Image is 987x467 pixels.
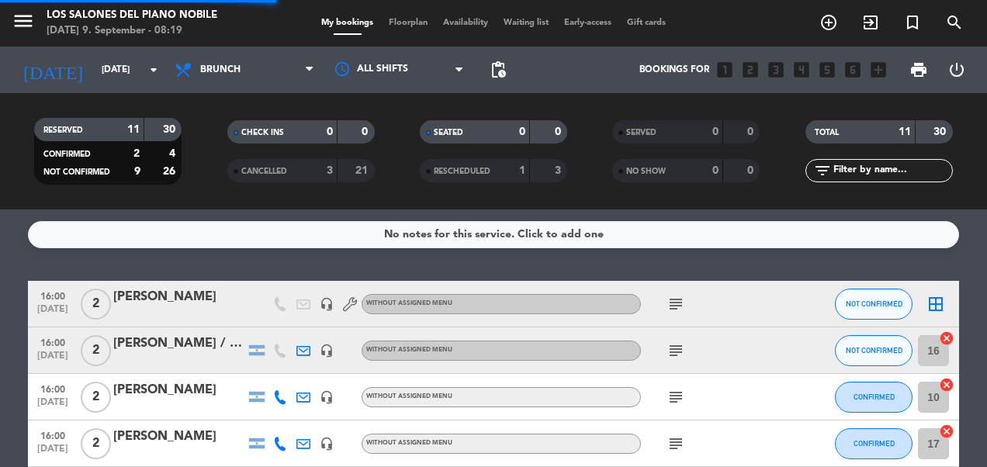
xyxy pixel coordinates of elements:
[144,61,163,79] i: arrow_drop_down
[854,439,895,448] span: CONFIRMED
[489,61,507,79] span: pending_actions
[434,129,463,137] span: SEATED
[81,289,111,320] span: 2
[355,165,371,176] strong: 21
[933,126,949,137] strong: 30
[712,126,719,137] strong: 0
[626,168,666,175] span: NO SHOW
[835,382,913,413] button: CONFIRMED
[712,165,719,176] strong: 0
[163,166,178,177] strong: 26
[835,289,913,320] button: NOT CONFIRMED
[939,330,954,346] i: cancel
[937,47,975,93] div: LOG OUT
[667,434,685,453] i: subject
[667,341,685,360] i: subject
[43,126,83,134] span: RESERVED
[33,426,72,444] span: 16:00
[163,124,178,135] strong: 30
[113,334,245,354] div: [PERSON_NAME] / [PERSON_NAME]
[555,126,564,137] strong: 0
[327,126,333,137] strong: 0
[33,351,72,368] span: [DATE]
[715,60,735,80] i: looks_one
[817,60,837,80] i: looks_5
[434,168,490,175] span: RESCHEDULED
[926,295,945,313] i: border_all
[169,148,178,159] strong: 4
[667,295,685,313] i: subject
[519,126,525,137] strong: 0
[12,9,35,38] button: menu
[939,424,954,439] i: cancel
[43,168,110,176] span: NOT CONFIRMED
[835,428,913,459] button: CONFIRMED
[320,297,334,311] i: headset_mic
[843,60,863,80] i: looks_6
[939,377,954,393] i: cancel
[43,150,91,158] span: CONFIRMED
[556,19,619,27] span: Early-access
[113,287,245,307] div: [PERSON_NAME]
[619,19,674,27] span: Gift cards
[945,13,964,32] i: search
[47,8,217,23] div: Los Salones del Piano Nobile
[846,346,902,355] span: NOT CONFIRMED
[320,344,334,358] i: headset_mic
[903,13,922,32] i: turned_in_not
[740,60,760,80] i: looks_two
[496,19,556,27] span: Waiting list
[313,19,381,27] span: My bookings
[133,148,140,159] strong: 2
[868,60,888,80] i: add_box
[127,124,140,135] strong: 11
[639,64,709,75] span: Bookings for
[200,64,241,75] span: Brunch
[519,165,525,176] strong: 1
[846,299,902,308] span: NOT CONFIRMED
[33,286,72,304] span: 16:00
[81,335,111,366] span: 2
[766,60,786,80] i: looks_3
[381,19,435,27] span: Floorplan
[327,165,333,176] strong: 3
[909,61,928,79] span: print
[320,390,334,404] i: headset_mic
[747,165,757,176] strong: 0
[832,162,952,179] input: Filter by name...
[362,126,371,137] strong: 0
[791,60,812,80] i: looks_4
[241,129,284,137] span: CHECK INS
[366,393,452,400] span: Without assigned menu
[33,304,72,322] span: [DATE]
[113,427,245,447] div: [PERSON_NAME]
[33,333,72,351] span: 16:00
[366,347,452,353] span: Without assigned menu
[626,129,656,137] span: SERVED
[435,19,496,27] span: Availability
[815,129,839,137] span: TOTAL
[113,380,245,400] div: [PERSON_NAME]
[555,165,564,176] strong: 3
[747,126,757,137] strong: 0
[366,440,452,446] span: Without assigned menu
[947,61,966,79] i: power_settings_new
[861,13,880,32] i: exit_to_app
[384,226,604,244] div: No notes for this service. Click to add one
[33,379,72,397] span: 16:00
[854,393,895,401] span: CONFIRMED
[320,437,334,451] i: headset_mic
[81,382,111,413] span: 2
[819,13,838,32] i: add_circle_outline
[835,335,913,366] button: NOT CONFIRMED
[134,166,140,177] strong: 9
[47,23,217,39] div: [DATE] 9. September - 08:19
[12,9,35,33] i: menu
[241,168,287,175] span: CANCELLED
[33,397,72,415] span: [DATE]
[366,300,452,306] span: Without assigned menu
[667,388,685,406] i: subject
[33,444,72,462] span: [DATE]
[813,161,832,180] i: filter_list
[899,126,911,137] strong: 11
